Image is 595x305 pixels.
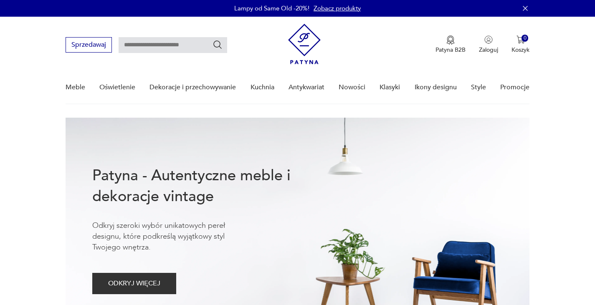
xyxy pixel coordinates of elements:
button: Zaloguj [479,35,498,54]
button: ODKRYJ WIĘCEJ [92,273,176,294]
a: Promocje [500,71,529,103]
a: Meble [66,71,85,103]
a: Dekoracje i przechowywanie [149,71,236,103]
a: Sprzedawaj [66,43,112,48]
a: Ikona medaluPatyna B2B [435,35,466,54]
button: Szukaj [213,40,223,50]
div: 0 [522,35,529,42]
a: Antykwariat [289,71,324,103]
p: Lampy od Same Old -20%! [234,4,309,13]
a: Ikony designu [415,71,457,103]
img: Ikonka użytkownika [484,35,493,44]
a: Oświetlenie [99,71,135,103]
a: Klasyki [380,71,400,103]
p: Odkryj szeroki wybór unikatowych pereł designu, które podkreślą wyjątkowy styl Twojego wnętrza. [92,220,251,253]
a: Kuchnia [251,71,274,103]
a: Zobacz produkty [314,4,361,13]
img: Ikona medalu [446,35,455,45]
img: Ikona koszyka [517,35,525,44]
button: Sprzedawaj [66,37,112,53]
p: Zaloguj [479,46,498,54]
a: ODKRYJ WIĘCEJ [92,281,176,287]
a: Nowości [339,71,365,103]
h1: Patyna - Autentyczne meble i dekoracje vintage [92,165,318,207]
a: Style [471,71,486,103]
button: 0Koszyk [511,35,529,54]
p: Koszyk [511,46,529,54]
img: Patyna - sklep z meblami i dekoracjami vintage [288,24,321,64]
p: Patyna B2B [435,46,466,54]
button: Patyna B2B [435,35,466,54]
